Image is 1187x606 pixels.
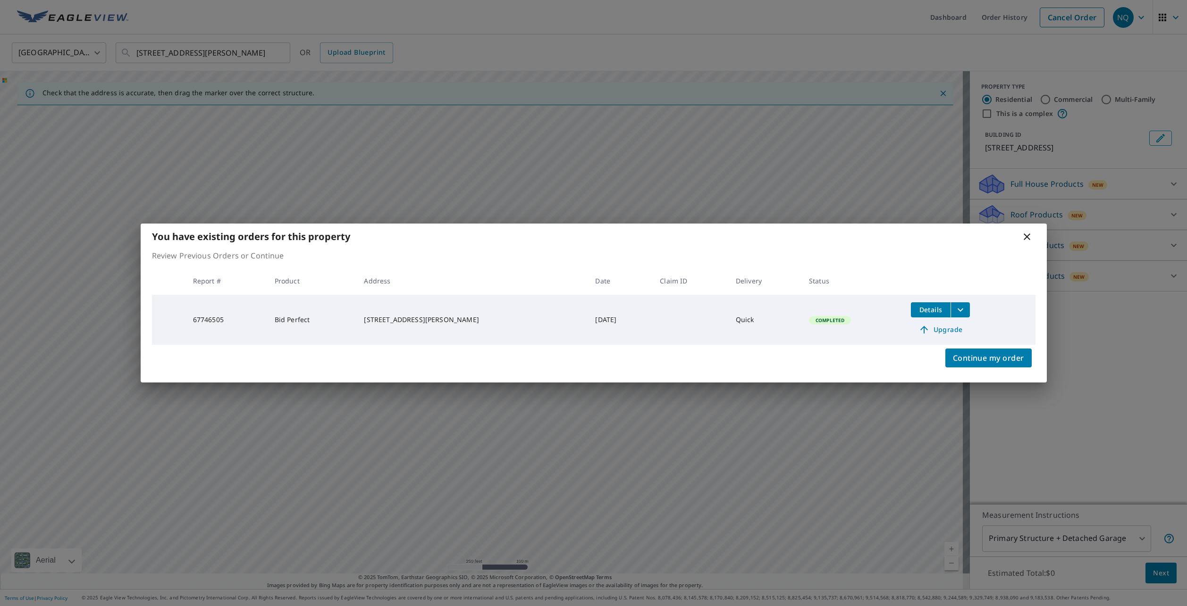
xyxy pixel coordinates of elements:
span: Completed [810,317,850,324]
th: Date [588,267,652,295]
th: Product [267,267,357,295]
th: Report # [185,267,267,295]
span: Continue my order [953,351,1024,365]
button: filesDropdownBtn-67746505 [951,302,970,317]
span: Upgrade [917,324,964,335]
td: Bid Perfect [267,295,357,345]
th: Status [801,267,903,295]
a: Upgrade [911,322,970,337]
div: [STREET_ADDRESS][PERSON_NAME] [364,315,580,324]
button: detailsBtn-67746505 [911,302,951,317]
th: Claim ID [652,267,728,295]
th: Delivery [728,267,801,295]
p: Review Previous Orders or Continue [152,250,1035,261]
b: You have existing orders for this property [152,230,350,243]
th: Address [356,267,588,295]
td: 67746505 [185,295,267,345]
button: Continue my order [945,349,1032,367]
span: Details [917,305,945,314]
td: [DATE] [588,295,652,345]
td: Quick [728,295,801,345]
